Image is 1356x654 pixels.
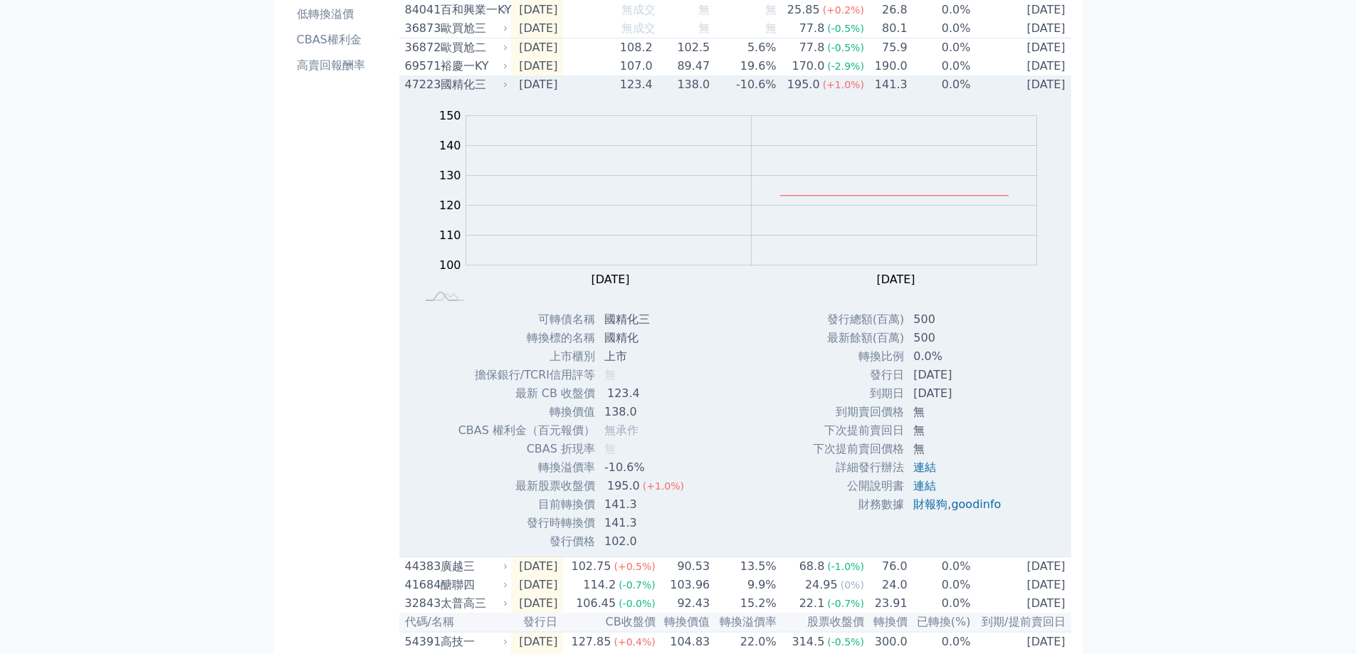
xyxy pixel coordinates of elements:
[617,58,656,75] div: 107.0
[458,329,596,347] td: 轉換標的名稱
[604,442,616,455] span: 無
[827,598,864,609] span: (-0.7%)
[592,273,630,286] tspan: [DATE]
[291,6,394,23] li: 低轉換溢價
[643,480,684,492] span: (+1.0%)
[291,28,394,51] a: CBAS權利金
[972,19,1071,38] td: [DATE]
[698,21,710,35] span: 無
[797,558,828,575] div: 68.8
[441,58,505,75] div: 裕慶一KY
[812,421,905,440] td: 下次提前賣回日
[511,57,564,75] td: [DATE]
[905,403,1012,421] td: 無
[765,21,777,35] span: 無
[458,458,596,477] td: 轉換溢價率
[617,39,656,56] div: 108.2
[777,613,865,632] th: 股票收盤價
[972,594,1071,613] td: [DATE]
[908,576,972,594] td: 0.0%
[877,273,915,286] tspan: [DATE]
[405,39,437,56] div: 36872
[439,258,461,272] tspan: 100
[458,403,596,421] td: 轉換價值
[405,558,437,575] div: 44383
[905,329,1012,347] td: 500
[972,75,1071,94] td: [DATE]
[1285,586,1356,654] iframe: Chat Widget
[865,75,908,94] td: 141.3
[568,558,614,575] div: 102.75
[568,633,614,650] div: 127.85
[511,38,564,58] td: [DATE]
[812,329,905,347] td: 最新餘額(百萬)
[656,75,711,94] td: 138.0
[439,199,461,212] tspan: 120
[823,79,864,90] span: (+1.0%)
[905,384,1012,403] td: [DATE]
[511,557,564,576] td: [DATE]
[441,1,505,19] div: 百和興業一KY
[905,310,1012,329] td: 500
[441,20,505,37] div: 歐買尬三
[441,39,505,56] div: 歐買尬二
[656,557,711,576] td: 90.53
[458,440,596,458] td: CBAS 折現率
[441,633,505,650] div: 高技一
[291,54,394,77] a: 高賣回報酬率
[823,4,864,16] span: (+0.2%)
[797,595,828,612] div: 22.1
[865,19,908,38] td: 80.1
[458,347,596,366] td: 上市櫃別
[789,58,828,75] div: 170.0
[865,576,908,594] td: 24.0
[441,558,505,575] div: 廣越三
[797,20,828,37] div: 77.8
[784,1,823,19] div: 25.85
[812,403,905,421] td: 到期賣回價格
[596,403,695,421] td: 138.0
[596,329,695,347] td: 國精化
[596,347,695,366] td: 上市
[604,478,643,495] div: 195.0
[827,42,864,53] span: (-0.5%)
[656,613,711,632] th: 轉換價值
[596,458,695,477] td: -10.6%
[580,576,619,594] div: 114.2
[865,1,908,19] td: 26.8
[972,613,1071,632] th: 到期/提前賣回日
[573,595,619,612] div: 106.45
[905,440,1012,458] td: 無
[405,76,437,93] div: 47223
[617,76,656,93] div: 123.4
[596,495,695,514] td: 141.3
[405,633,437,650] div: 54391
[905,495,1012,514] td: ,
[511,75,564,94] td: [DATE]
[865,57,908,75] td: 190.0
[596,310,695,329] td: 國精化三
[458,495,596,514] td: 目前轉換價
[913,497,947,511] a: 財報狗
[827,23,864,34] span: (-0.5%)
[812,477,905,495] td: 公開說明書
[596,514,695,532] td: 141.3
[710,57,777,75] td: 19.6%
[908,19,972,38] td: 0.0%
[698,3,710,16] span: 無
[619,598,656,609] span: (-0.0%)
[908,1,972,19] td: 0.0%
[439,228,461,242] tspan: 110
[604,368,616,381] span: 無
[908,594,972,613] td: 0.0%
[441,76,505,93] div: 國精化三
[621,3,656,16] span: 無成交
[458,514,596,532] td: 發行時轉換價
[908,57,972,75] td: 0.0%
[972,1,1071,19] td: [DATE]
[827,561,864,572] span: (-1.0%)
[604,423,638,437] span: 無承作
[710,576,777,594] td: 9.9%
[797,39,828,56] div: 77.8
[765,3,777,16] span: 無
